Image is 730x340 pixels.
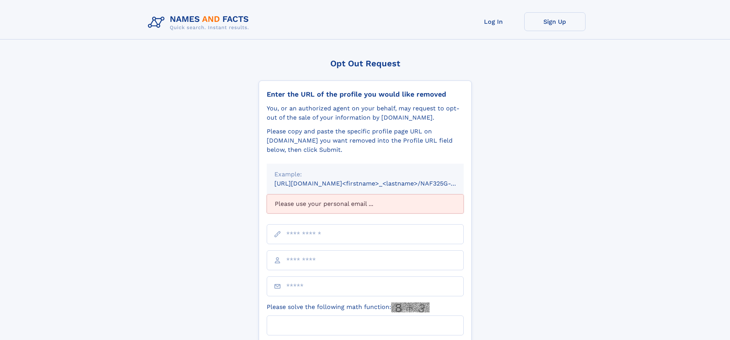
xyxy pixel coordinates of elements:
div: Please copy and paste the specific profile page URL on [DOMAIN_NAME] you want removed into the Pr... [267,127,464,154]
small: [URL][DOMAIN_NAME]<firstname>_<lastname>/NAF325G-xxxxxxxx [274,180,478,187]
img: Logo Names and Facts [145,12,255,33]
a: Sign Up [524,12,586,31]
div: Example: [274,170,456,179]
div: Opt Out Request [259,59,472,68]
label: Please solve the following math function: [267,302,430,312]
div: Enter the URL of the profile you would like removed [267,90,464,99]
div: You, or an authorized agent on your behalf, may request to opt-out of the sale of your informatio... [267,104,464,122]
div: Please use your personal email ... [267,194,464,214]
a: Log In [463,12,524,31]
